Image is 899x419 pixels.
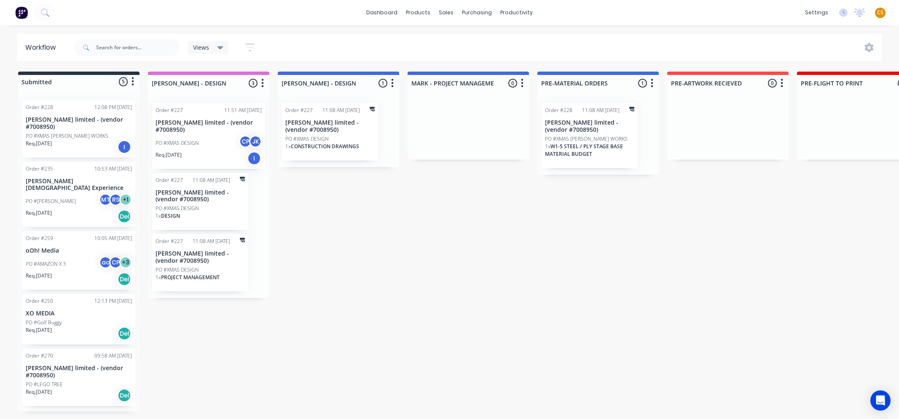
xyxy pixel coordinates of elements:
p: [PERSON_NAME] limited - (vendor #7008950) [156,119,262,133]
p: Req. [DATE] [26,388,52,396]
div: I [247,152,261,165]
div: Workflow [25,43,60,53]
div: Order #22711:51 AM [DATE][PERSON_NAME] limited - (vendor #7008950)PO #XMAS DESIGNCPJKReq.[DATE]I [152,103,265,169]
div: Order #228 [26,104,53,111]
div: Order #22711:08 AM [DATE][PERSON_NAME] limited - (vendor #7008950)PO #XMAS DESIGN1xPROJECT MANAGE... [152,234,248,291]
div: Open Intercom Messenger [870,390,891,411]
div: Order #227 [156,107,183,114]
div: MT [99,193,112,206]
img: Factory [15,6,28,19]
input: Search for orders... [96,39,180,56]
div: + 3 [119,256,132,269]
p: [PERSON_NAME] limited - (vendor #7008950) [156,189,245,203]
div: 11:08 AM [DATE] [582,107,620,114]
span: PROJECT MANAGEMENT [161,274,220,281]
div: productivity [496,6,537,19]
p: [PERSON_NAME] limited - (vendor #7008950) [156,250,245,264]
div: Del [118,272,131,286]
p: [PERSON_NAME] limited - (vendor #7008950) [545,119,634,133]
span: Views [193,43,209,52]
div: products [402,6,435,19]
p: [PERSON_NAME] limited - (vendor #7008950) [26,365,132,379]
div: Order #22711:08 AM [DATE][PERSON_NAME] limited - (vendor #7008950)PO #XMAS DESIGN1xDESIGN [152,173,248,230]
div: JK [249,135,262,148]
div: CP [109,256,122,269]
p: Req. [DATE] [26,326,52,334]
p: [PERSON_NAME] limited - (vendor #7008950) [26,116,132,131]
span: 1 x [285,143,291,150]
span: 1 x [545,143,550,150]
p: PO #XMAS DESIGN [156,205,199,212]
div: Order #227 [285,107,313,114]
div: CP [239,135,252,148]
span: 1 x [156,212,161,219]
div: Order #235 [26,165,53,173]
p: Req. [DATE] [26,272,52,280]
div: settings [801,6,832,19]
div: Order #23510:53 AM [DATE][PERSON_NAME][DEMOGRAPHIC_DATA] ExperiencePO #[PERSON_NAME]MTRS+1Req.[DA... [22,162,135,227]
p: PO #XMAS [PERSON_NAME] WORKS [26,132,108,140]
p: [PERSON_NAME][DEMOGRAPHIC_DATA] Experience [26,178,132,192]
div: 11:08 AM [DATE] [193,176,230,184]
div: 12:08 PM [DATE] [94,104,132,111]
div: Del [118,210,131,223]
div: I [118,140,131,154]
div: Order #227 [156,238,183,245]
p: oOh! Media [26,247,132,254]
div: purchasing [458,6,496,19]
div: Order #228 [545,107,572,114]
a: dashboard [362,6,402,19]
div: Order #22812:08 PM [DATE][PERSON_NAME] limited - (vendor #7008950)PO #XMAS [PERSON_NAME] WORKSReq... [22,100,135,157]
p: Req. [DATE] [26,209,52,217]
div: Del [118,327,131,340]
div: Del [118,389,131,402]
div: ac [99,256,112,269]
p: PO #AMAZON X 3 [26,260,66,268]
p: Req. [DATE] [26,140,52,147]
div: Order #270 [26,352,53,360]
span: CS [877,9,883,16]
div: 11:08 AM [DATE] [193,238,230,245]
p: PO #[PERSON_NAME] [26,197,76,205]
div: sales [435,6,458,19]
div: 10:53 AM [DATE] [94,165,132,173]
p: PO #XMAS DESIGN [156,266,199,274]
span: CONSTRUCTION DRAWINGS [291,143,359,150]
p: Req. [DATE] [156,151,182,159]
div: Order #250 [26,297,53,305]
div: 12:13 PM [DATE] [94,297,132,305]
div: Order #259 [26,235,53,242]
div: 10:05 AM [DATE] [94,235,132,242]
p: [PERSON_NAME] limited - (vendor #7008950) [285,119,375,133]
p: PO #XMAS [PERSON_NAME] WORKS [545,135,628,143]
p: PO #XMAS DESIGN [285,135,329,143]
span: 1 x [156,274,161,281]
div: Order #227 [156,176,183,184]
div: Order #25910:05 AM [DATE]oOh! MediaPO #AMAZON X 3acCP+3Req.[DATE]Del [22,231,135,290]
div: Order #22811:08 AM [DATE][PERSON_NAME] limited - (vendor #7008950)PO #XMAS [PERSON_NAME] WORKS1xW... [542,103,638,168]
div: Order #27009:58 AM [DATE][PERSON_NAME] limited - (vendor #7008950)PO #LEGO TREEReq.[DATE]Del [22,349,135,406]
div: 11:08 AM [DATE] [322,107,360,114]
div: Order #25012:13 PM [DATE]XO MEDIAPO #Golf BuggyReq.[DATE]Del [22,294,135,344]
div: 09:58 AM [DATE] [94,352,132,360]
div: 11:51 AM [DATE] [224,107,262,114]
p: PO #Golf Buggy [26,319,62,326]
p: PO #LEGO TREE [26,381,63,388]
div: RS [109,193,122,206]
p: PO #XMAS DESIGN [156,139,199,147]
p: XO MEDIA [26,310,132,317]
div: + 1 [119,193,132,206]
span: W1-5 STEEL / PLY STAGE BASE MATERIAL BUDGET [545,143,623,157]
span: DESIGN [161,212,180,219]
div: Order #22711:08 AM [DATE][PERSON_NAME] limited - (vendor #7008950)PO #XMAS DESIGN1xCONSTRUCTION D... [282,103,378,160]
